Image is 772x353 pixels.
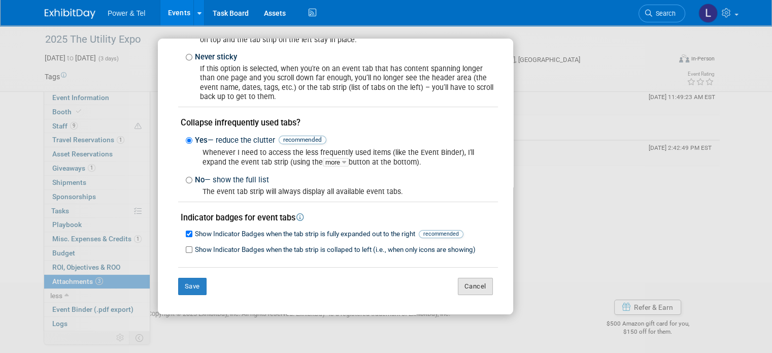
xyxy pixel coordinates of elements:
[419,230,463,238] span: recommended
[323,158,349,167] span: more
[45,9,95,19] img: ExhibitDay
[195,246,476,253] span: Show Indicator Badges when the tab strip is collaped to left (i.e., when only icons are showing)
[178,278,207,295] button: Save
[178,212,498,223] div: Indicator badges for event tabs
[108,9,145,17] span: Power & Tel
[192,187,498,197] div: The event tab strip will always display all available event tabs.
[208,136,275,145] span: — reduce the clutter
[652,10,676,17] span: Search
[195,175,269,184] span: No
[639,5,685,22] a: Search
[195,52,237,61] span: Never sticky
[698,4,718,23] img: Lydia Lott
[195,230,463,238] span: Show Indicator Badges when the tab strip is fully expanded out to the right
[458,278,493,295] button: Cancel
[192,64,498,102] div: If this option is selected, when you're on an event tab that has content spanning longer than one...
[178,117,498,129] div: Collapse infrequently used tabs?
[205,175,269,184] span: — show the full list
[192,148,498,167] div: Whenever I need to access the less frequently used items (like the Event Binder), I'll expand the...
[279,136,326,144] span: recommended
[195,136,326,145] span: Yes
